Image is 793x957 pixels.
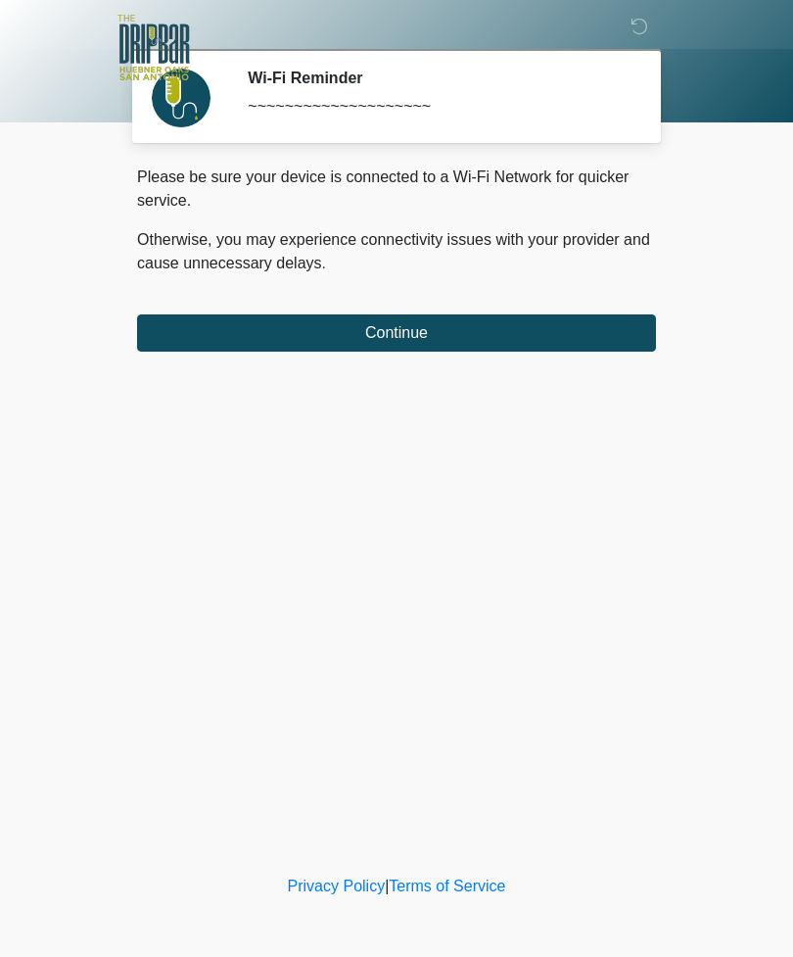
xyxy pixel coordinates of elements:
[137,228,656,275] p: Otherwise, you may experience connectivity issues with your provider and cause unnecessary delays
[385,878,389,894] a: |
[117,15,190,80] img: The DRIPBaR - The Strand at Huebner Oaks Logo
[288,878,386,894] a: Privacy Policy
[389,878,505,894] a: Terms of Service
[322,255,326,271] span: .
[137,314,656,352] button: Continue
[152,69,210,127] img: Agent Avatar
[137,166,656,213] p: Please be sure your device is connected to a Wi-Fi Network for quicker service.
[248,95,627,119] div: ~~~~~~~~~~~~~~~~~~~~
